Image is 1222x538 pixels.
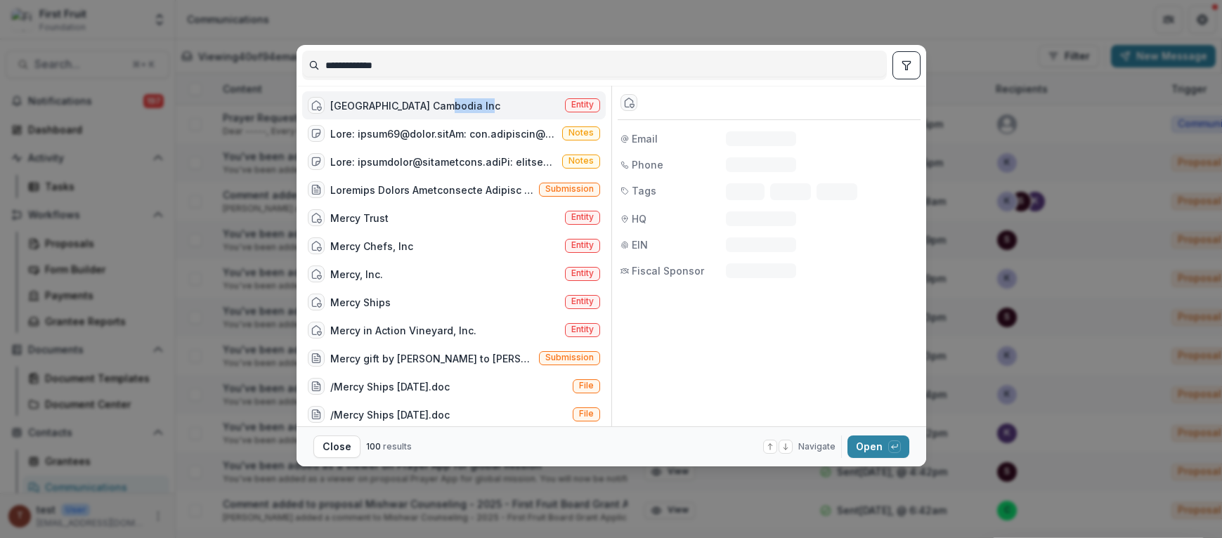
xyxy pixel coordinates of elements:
div: Mercy gift by [PERSON_NAME] to [PERSON_NAME] and his wife- $2,000 wired from personal acct. - 006... [330,351,533,366]
span: File [579,381,594,391]
div: Mercy Chefs, Inc [330,239,413,254]
span: File [579,409,594,419]
div: Lore: ipsumdolor@sitametcons.adiPi: elitse@doeiusmodt.incIdidunt: UT: LABO etdolor magna\:* {aliq... [330,155,557,169]
button: Open [847,435,909,458]
div: Mercy, Inc. [330,267,383,282]
span: results [383,441,412,452]
span: Entity [571,324,594,334]
div: Mercy Trust [330,211,389,225]
span: Fiscal Sponsor [632,263,704,278]
span: Entity [571,240,594,250]
div: /Mercy Ships [DATE].doc [330,407,450,422]
span: Submission [545,353,594,362]
button: Close [313,435,360,458]
div: /Mercy Ships [DATE].doc [330,379,450,394]
span: Tags [632,183,656,198]
span: EIN [632,237,648,252]
div: Lore: ipsum69@dolor.sitAm: con.adipiscin@elits.doeIusmodt: In: Utlabor etd magnaalIqu enimadmin v... [330,126,557,141]
span: Entity [571,296,594,306]
div: Loremips Dolors Ametconsecte Adipisc - 471E861169SEddoEIU (Tempo in Utlabo et do magnaal en admin... [330,183,533,197]
div: Mercy in Action Vineyard, Inc. [330,323,476,338]
div: Mercy Ships [330,295,391,310]
span: Entity [571,268,594,278]
span: Notes [568,128,594,138]
div: [GEOGRAPHIC_DATA] Cambodia Inc [330,98,500,113]
span: Navigate [798,440,836,453]
span: Notes [568,156,594,166]
span: Entity [571,100,594,110]
span: 100 [366,441,381,452]
span: Submission [545,184,594,194]
button: toggle filters [892,51,921,79]
span: Email [632,131,658,146]
span: Entity [571,212,594,222]
span: Phone [632,157,663,172]
span: HQ [632,211,646,226]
